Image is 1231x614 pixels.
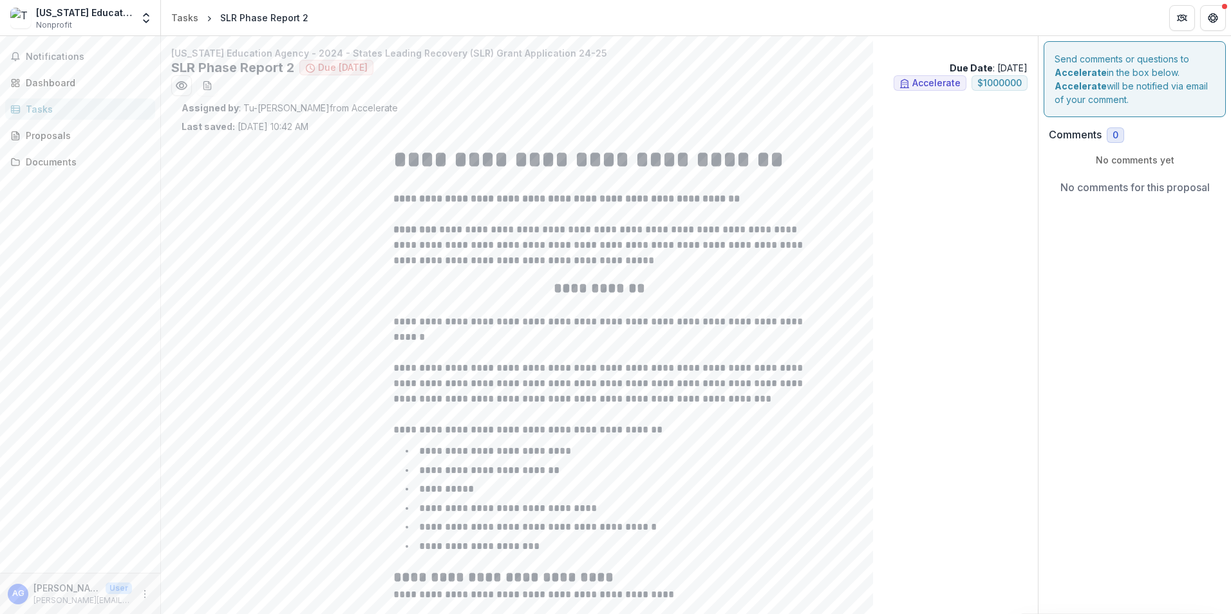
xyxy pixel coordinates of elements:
span: Nonprofit [36,19,72,31]
p: User [106,582,132,594]
span: Accelerate [912,78,961,89]
button: download-word-button [197,75,218,96]
nav: breadcrumb [166,8,314,27]
div: [US_STATE] Education Agency [36,6,132,19]
p: [DATE] 10:42 AM [182,120,308,133]
a: Tasks [5,98,155,120]
div: Tasks [171,11,198,24]
img: Texas Education Agency [10,8,31,28]
button: Preview b1a7c36b-2d00-42f5-8c3c-5104132dd8fc.pdf [171,75,192,96]
div: SLR Phase Report 2 [220,11,308,24]
div: Tasks [26,102,145,116]
div: Documents [26,155,145,169]
button: More [137,586,153,602]
span: $ 1000000 [977,78,1022,89]
span: Due [DATE] [318,62,368,73]
p: : [DATE] [950,61,1028,75]
button: Get Help [1200,5,1226,31]
p: [US_STATE] Education Agency - 2024 - States Leading Recovery (SLR) Grant Application 24-25 [171,46,1028,60]
button: Open entity switcher [137,5,155,31]
span: 0 [1113,130,1118,141]
p: [PERSON_NAME][EMAIL_ADDRESS][PERSON_NAME][DOMAIN_NAME][US_STATE] [33,595,132,606]
a: Proposals [5,125,155,146]
div: Dashboard [26,76,145,89]
button: Partners [1169,5,1195,31]
strong: Accelerate [1055,80,1107,91]
a: Documents [5,151,155,172]
strong: Assigned by [182,102,239,113]
div: Proposals [26,129,145,142]
p: : Tu-[PERSON_NAME] from Accelerate [182,101,1017,115]
h2: Comments [1049,129,1102,141]
strong: Last saved: [182,121,235,132]
strong: Accelerate [1055,67,1107,78]
h2: SLR Phase Report 2 [171,60,294,75]
a: Tasks [166,8,203,27]
strong: Due Date [950,62,993,73]
a: Dashboard [5,72,155,93]
span: Notifications [26,51,150,62]
p: No comments for this proposal [1060,180,1210,195]
div: Send comments or questions to in the box below. will be notified via email of your comment. [1044,41,1226,117]
p: No comments yet [1049,153,1221,167]
p: [PERSON_NAME] [33,581,100,595]
button: Notifications [5,46,155,67]
div: Alica Garcia [12,590,24,598]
